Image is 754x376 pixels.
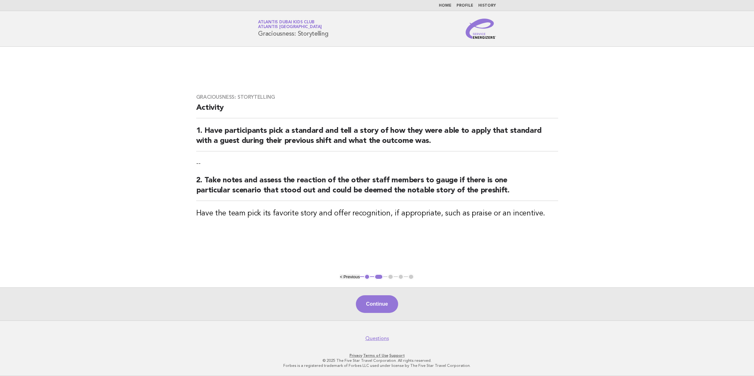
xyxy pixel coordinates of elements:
[457,4,473,8] a: Profile
[258,25,322,29] span: Atlantis [GEOGRAPHIC_DATA]
[258,20,322,29] a: Atlantis Dubai Kids ClubAtlantis [GEOGRAPHIC_DATA]
[184,353,570,358] p: · ·
[466,19,496,39] img: Service Energizers
[196,103,558,118] h2: Activity
[439,4,451,8] a: Home
[184,363,570,368] p: Forbes is a registered trademark of Forbes LLC used under license by The Five Star Travel Corpora...
[340,274,360,279] button: < Previous
[374,274,383,280] button: 2
[196,175,558,201] h2: 2. Take notes and assess the reaction of the other staff members to gauge if there is one particu...
[258,21,328,37] h1: Graciousness: Storytelling
[196,209,558,219] h3: Have the team pick its favorite story and offer recognition, if appropriate, such as praise or an...
[389,353,405,358] a: Support
[184,358,570,363] p: © 2025 The Five Star Travel Corporation. All rights reserved.
[350,353,362,358] a: Privacy
[478,4,496,8] a: History
[196,126,558,151] h2: 1. Have participants pick a standard and tell a story of how they were able to apply that standar...
[356,295,398,313] button: Continue
[365,335,389,342] a: Questions
[363,353,388,358] a: Terms of Use
[196,159,558,168] p: --
[364,274,370,280] button: 1
[196,94,558,100] h3: Graciousness: Storytelling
